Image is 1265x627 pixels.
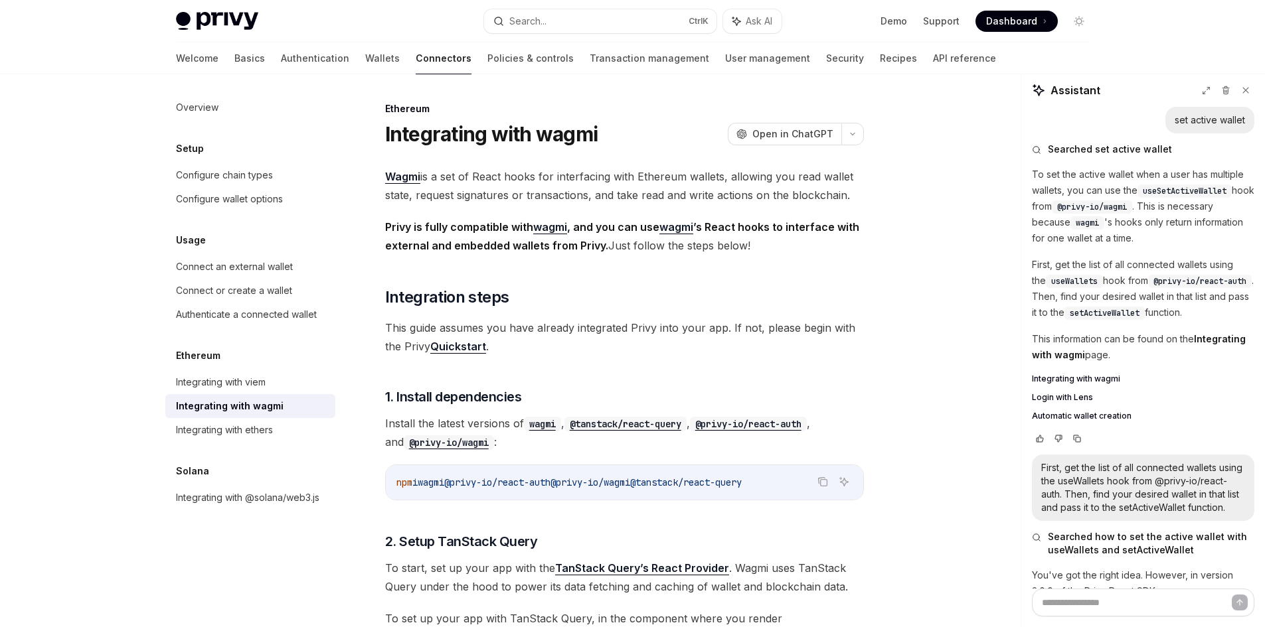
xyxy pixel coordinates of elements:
a: Wallets [365,42,400,74]
span: Install the latest versions of , , , and : [385,414,864,451]
strong: Integrating with wagmi [1032,333,1246,360]
div: Integrating with viem [176,374,266,390]
span: @tanstack/react-query [630,476,742,488]
span: @privy-io/wagmi [1057,202,1127,212]
a: Integrating with wagmi [165,394,335,418]
a: Security [826,42,864,74]
h5: Ethereum [176,348,220,364]
a: User management [725,42,810,74]
div: Connect or create a wallet [176,283,292,299]
button: Toggle dark mode [1068,11,1090,32]
div: Configure wallet options [176,191,283,207]
span: Ctrl K [689,16,709,27]
span: Integration steps [385,287,509,308]
span: i [412,476,418,488]
a: Connectors [416,42,471,74]
img: light logo [176,12,258,31]
span: wagmi [418,476,444,488]
span: Searched set active wallet [1048,143,1172,156]
button: Send message [1232,594,1248,610]
a: Automatic wallet creation [1032,411,1254,421]
div: Integrating with wagmi [176,398,284,414]
a: Integrating with viem [165,370,335,394]
div: First, get the list of all connected wallets using the useWallets hook from @privy-io/react-auth.... [1041,461,1245,514]
button: Ask AI [835,473,853,490]
span: is a set of React hooks for interfacing with Ethereum wallets, allowing you read wallet state, re... [385,167,864,204]
a: Basics [234,42,265,74]
code: @privy-io/react-auth [690,417,807,431]
button: Searched how to set the active wallet with useWallets and setActiveWallet [1032,530,1254,557]
h5: Solana [176,463,209,479]
span: Dashboard [986,15,1037,28]
span: Assistant [1051,82,1100,98]
span: Searched how to set the active wallet with useWallets and setActiveWallet [1048,530,1254,557]
span: wagmi [1076,218,1099,228]
h1: Integrating with wagmi [385,122,598,146]
a: Recipes [880,42,917,74]
div: Configure chain types [176,167,273,183]
a: TanStack Query’s React Provider [555,561,729,575]
div: Integrating with @solana/web3.js [176,490,319,506]
a: API reference [933,42,996,74]
a: Integrating with @solana/web3.js [165,486,335,510]
h5: Usage [176,232,206,248]
a: Connect or create a wallet [165,279,335,303]
a: @privy-io/wagmi [404,435,494,449]
a: Dashboard [975,11,1058,32]
a: Policies & controls [487,42,574,74]
a: Demo [881,15,907,28]
span: 2. Setup TanStack Query [385,532,538,551]
a: Login with Lens [1032,392,1254,403]
a: Configure chain types [165,163,335,187]
code: @tanstack/react-query [564,417,687,431]
a: Integrating with ethers [165,418,335,442]
a: Support [923,15,960,28]
a: Welcome [176,42,218,74]
span: setActiveWallet [1070,308,1139,318]
span: Automatic wallet creation [1032,411,1132,421]
span: Just follow the steps below! [385,218,864,255]
a: Configure wallet options [165,187,335,211]
span: useWallets [1051,276,1098,287]
span: Integrating with wagmi [1032,374,1120,384]
span: Open in ChatGPT [752,127,833,141]
a: Authentication [281,42,349,74]
span: Ask AI [746,15,772,28]
button: Ask AI [723,9,782,33]
button: Search...CtrlK [484,9,717,33]
span: useSetActiveWallet [1143,186,1226,196]
div: Connect an external wallet [176,259,293,275]
a: @tanstack/react-query [564,417,687,430]
span: npm [396,476,412,488]
a: wagmi [659,220,693,234]
span: This guide assumes you have already integrated Privy into your app. If not, please begin with the... [385,318,864,356]
p: To set the active wallet when a user has multiple wallets, you can use the hook from . This is ne... [1032,167,1254,246]
p: This information can be found on the page. [1032,331,1254,363]
a: Overview [165,96,335,119]
div: Authenticate a connected wallet [176,307,317,322]
div: set active wallet [1175,113,1245,127]
span: To start, set up your app with the . Wagmi uses TanStack Query under the hood to power its data f... [385,559,864,596]
a: Quickstart [430,340,486,354]
div: Integrating with ethers [176,422,273,438]
div: Ethereum [385,102,864,115]
a: Authenticate a connected wallet [165,303,335,326]
a: Wagmi [385,170,420,184]
button: Copy the contents from the code block [814,473,831,490]
div: Overview [176,100,218,115]
span: @privy-io/react-auth [1153,276,1246,287]
h5: Setup [176,141,204,157]
button: Searched set active wallet [1032,143,1254,156]
a: @privy-io/react-auth [690,417,807,430]
span: 1. Install dependencies [385,387,522,406]
span: Login with Lens [1032,392,1093,403]
code: @privy-io/wagmi [404,435,494,450]
a: wagmi [533,220,567,234]
a: Connect an external wallet [165,255,335,279]
code: wagmi [524,417,561,431]
p: First, get the list of all connected wallets using the hook from . Then, find your desired wallet... [1032,257,1254,320]
a: wagmi [524,417,561,430]
span: @privy-io/wagmi [550,476,630,488]
div: Search... [509,13,547,29]
a: Transaction management [590,42,709,74]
